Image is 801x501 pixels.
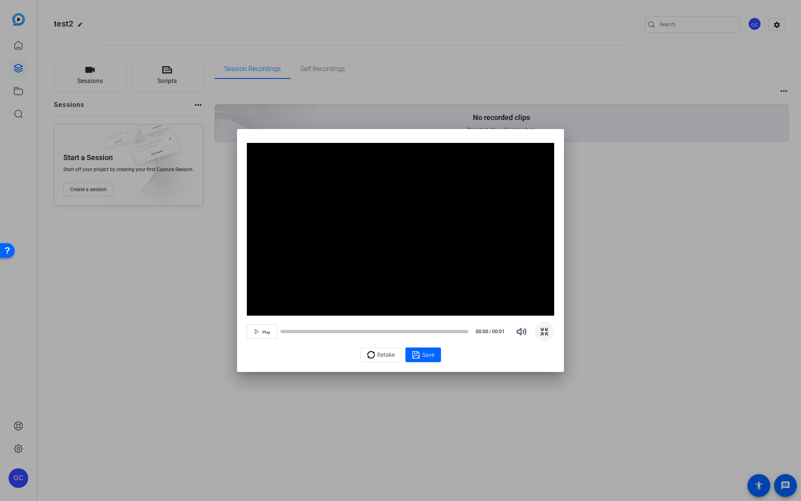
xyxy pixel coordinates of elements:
[422,351,434,359] span: Save
[472,328,508,335] div: /
[512,322,531,341] button: Mute
[472,328,488,335] span: 00:00
[405,347,441,362] button: Save
[377,347,395,363] span: Retake
[247,324,277,339] button: Play
[262,330,270,335] span: Play
[360,347,401,362] button: Retake
[247,143,554,316] div: Video Player
[535,322,554,341] button: Exit Fullscreen
[492,328,509,335] span: 00:01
